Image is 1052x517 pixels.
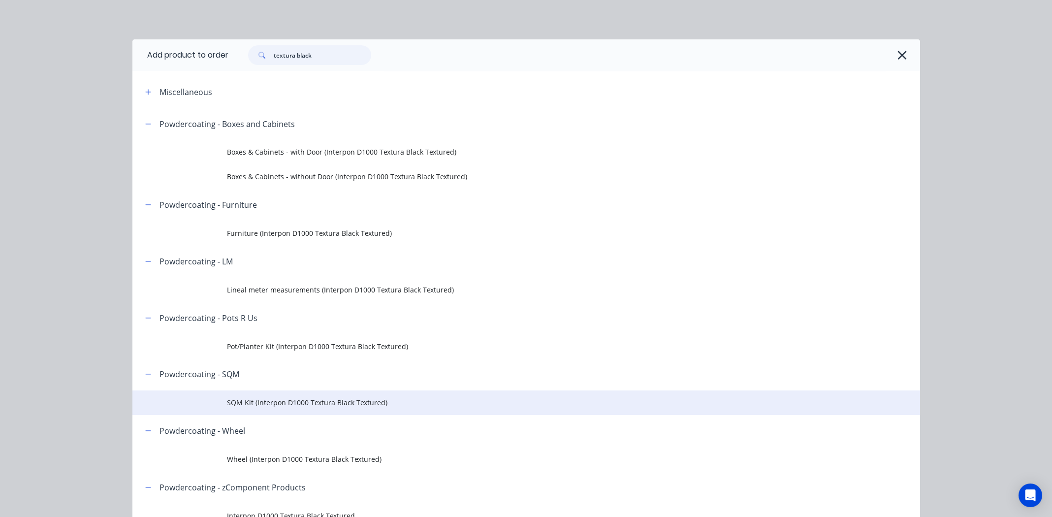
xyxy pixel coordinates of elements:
[159,482,306,493] div: Powdercoating - zComponent Products
[159,199,257,211] div: Powdercoating - Furniture
[159,312,257,324] div: Powdercoating - Pots R Us
[227,285,781,295] span: Lineal meter measurements (Interpon D1000 Textura Black Textured)
[159,86,212,98] div: Miscellaneous
[159,368,239,380] div: Powdercoating - SQM
[1019,484,1042,507] div: Open Intercom Messenger
[227,228,781,238] span: Furniture (Interpon D1000 Textura Black Textured)
[274,45,371,65] input: Search...
[159,256,233,267] div: Powdercoating - LM
[227,171,781,182] span: Boxes & Cabinets - without Door (Interpon D1000 Textura Black Textured)
[227,147,781,157] span: Boxes & Cabinets - with Door (Interpon D1000 Textura Black Textured)
[227,341,781,352] span: Pot/Planter Kit (Interpon D1000 Textura Black Textured)
[227,397,781,408] span: SQM Kit (Interpon D1000 Textura Black Textured)
[159,118,295,130] div: Powdercoating - Boxes and Cabinets
[227,454,781,464] span: Wheel (Interpon D1000 Textura Black Textured)
[159,425,245,437] div: Powdercoating - Wheel
[132,39,228,71] div: Add product to order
